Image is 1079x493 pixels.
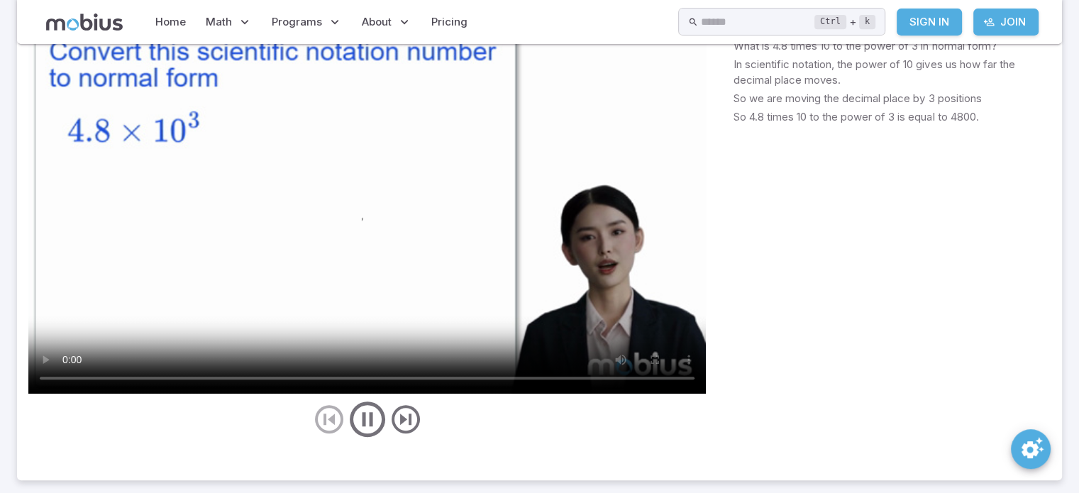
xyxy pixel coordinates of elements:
[734,109,978,125] p: So 4.8 times 10 to the power of 3 is equal to 4800.
[734,57,1051,88] p: In scientific notation, the power of 10 gives us how far the decimal place moves.
[859,15,875,29] kbd: k
[973,9,1039,35] a: Join
[206,14,232,30] span: Math
[734,91,981,106] p: So we are moving the decimal place by 3 positions
[897,9,962,35] a: Sign In
[272,14,322,30] span: Programs
[734,38,996,54] p: What is 4.8 times 10 to the power of 3 in normal form?
[814,15,846,29] kbd: Ctrl
[427,6,472,38] a: Pricing
[814,13,875,31] div: +
[1011,429,1051,469] button: SpeedDial teaching preferences
[151,6,190,38] a: Home
[389,402,423,436] button: next
[362,14,392,30] span: About
[346,398,389,441] button: play/pause/restart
